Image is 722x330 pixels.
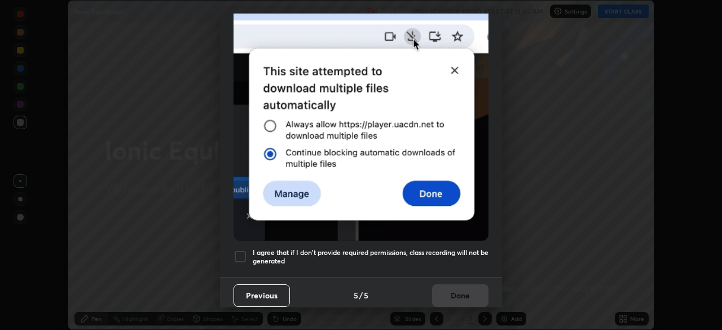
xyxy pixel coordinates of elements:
[359,289,363,301] h4: /
[253,248,488,266] h5: I agree that if I don't provide required permissions, class recording will not be generated
[364,289,368,301] h4: 5
[234,284,290,307] button: Previous
[354,289,358,301] h4: 5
